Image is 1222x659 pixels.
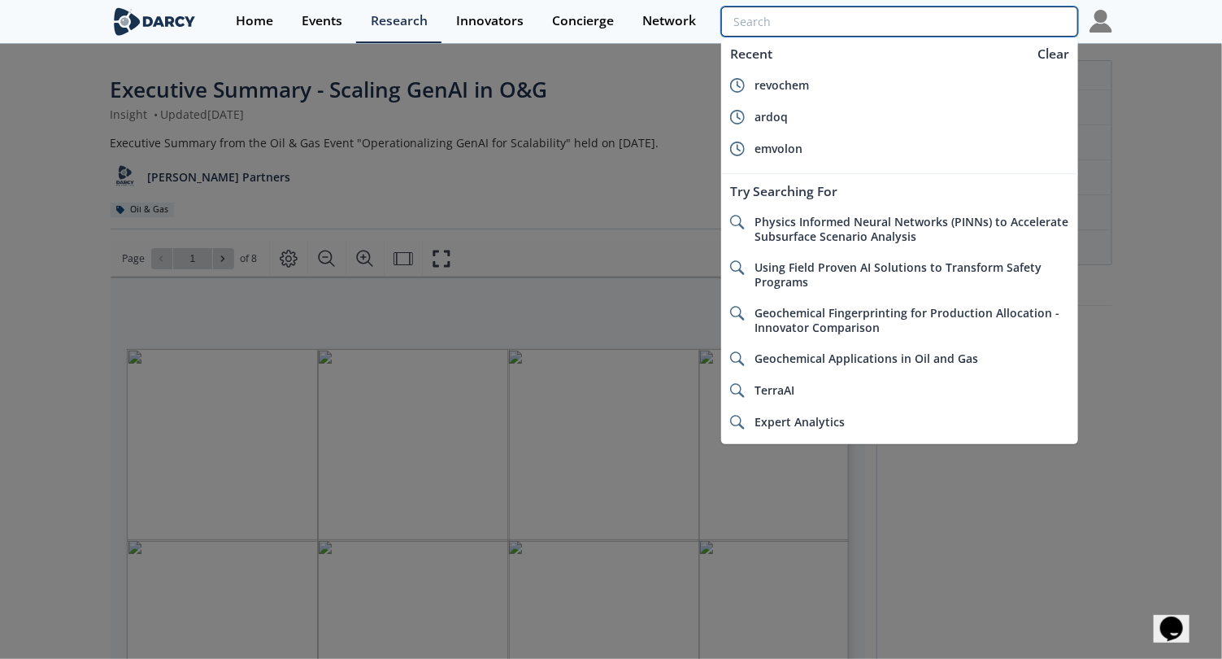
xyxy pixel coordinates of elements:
[755,141,802,156] span: emvolon
[721,7,1077,37] input: Advanced Search
[755,260,1042,290] span: Using Field Proven AI Solutions to Transform Safety Programs
[371,15,428,28] div: Research
[730,260,745,275] img: icon
[730,78,745,93] img: icon
[730,215,745,229] img: icon
[755,414,845,430] span: Expert Analytics
[755,77,809,93] span: revochem
[1089,10,1112,33] img: Profile
[755,214,1068,244] span: Physics Informed Neural Networks (PINNs) to Accelerate Subsurface Scenario Analysis
[111,7,199,36] img: logo-wide.svg
[755,305,1059,335] span: Geochemical Fingerprinting for Production Allocation - Innovator Comparison
[730,142,745,156] img: icon
[755,382,794,398] span: TerraAI
[721,39,1028,69] div: Recent
[755,351,978,366] span: Geochemical Applications in Oil and Gas
[721,177,1077,207] div: Try Searching For
[1154,594,1206,643] iframe: chat widget
[1032,45,1075,63] div: Clear
[642,15,696,28] div: Network
[730,351,745,366] img: icon
[730,110,745,124] img: icon
[236,15,273,28] div: Home
[755,109,788,124] span: ardoq
[302,15,342,28] div: Events
[730,306,745,321] img: icon
[552,15,614,28] div: Concierge
[730,415,745,430] img: icon
[730,383,745,398] img: icon
[456,15,524,28] div: Innovators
